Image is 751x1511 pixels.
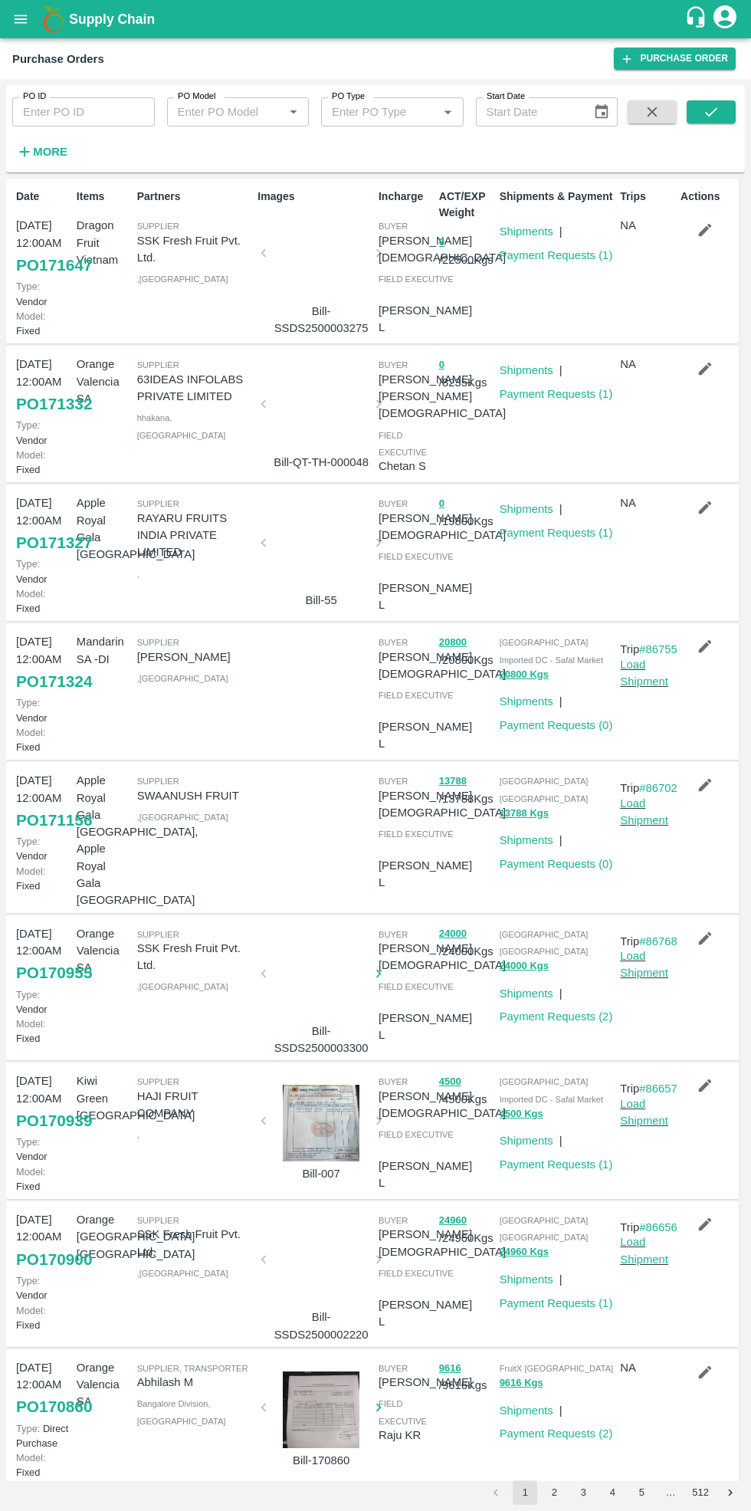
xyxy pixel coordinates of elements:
p: Fixed [16,864,71,893]
p: [PERSON_NAME] L [379,1296,472,1331]
div: customer-support [684,5,711,33]
button: 13788 [439,773,467,790]
p: Bill-170860 [270,1452,372,1469]
span: field executive [379,1399,427,1425]
span: Type: [16,558,40,570]
span: FruitX [GEOGRAPHIC_DATA] [500,1364,614,1373]
div: | [553,217,562,240]
p: [PERSON_NAME][DEMOGRAPHIC_DATA] [379,1088,506,1122]
span: Model: [16,310,45,322]
span: field executive [379,431,427,457]
a: Shipments [500,503,553,515]
span: field executive [379,274,454,284]
button: 4500 Kgs [500,1105,543,1123]
a: PO171647 [16,251,92,279]
div: | [553,1265,562,1288]
p: [PERSON_NAME] L [379,1158,472,1192]
p: Trips [620,189,674,205]
p: Vendor [16,418,71,447]
p: SSK Fresh Fruit Pvt. Ltd. [137,1226,252,1260]
span: field executive [379,982,454,991]
span: buyer [379,1364,408,1373]
p: [PERSON_NAME] L [379,718,472,753]
p: [PERSON_NAME][DEMOGRAPHIC_DATA] [379,940,506,974]
p: NA [620,1359,674,1376]
span: Supplier [137,499,179,508]
strong: More [33,146,67,158]
span: Model: [16,727,45,738]
p: [DATE] 12:00AM [16,772,71,806]
span: Type: [16,697,40,708]
span: , [137,1130,139,1139]
p: Orange Valencia SA [77,1359,131,1411]
p: / 13788 Kgs [439,772,494,807]
a: Shipments [500,834,553,846]
button: Choose date [587,97,616,126]
span: Model: [16,1018,45,1030]
span: , [GEOGRAPHIC_DATA] [137,674,228,683]
p: Mandarin SA -DI [77,633,131,668]
span: [GEOGRAPHIC_DATA] Imported DC - Safal Market [500,638,603,664]
div: | [553,687,562,710]
p: Orange Valencia SA [77,925,131,977]
span: Supplier [137,638,179,647]
p: [PERSON_NAME][DEMOGRAPHIC_DATA] [379,232,506,267]
a: PO171324 [16,668,92,695]
span: [GEOGRAPHIC_DATA] [GEOGRAPHIC_DATA] [500,777,589,803]
p: Fixed [16,1017,71,1046]
p: NA [620,217,674,234]
p: Date [16,189,71,205]
p: Fixed [16,1450,71,1480]
button: 24960 Kgs [500,1243,549,1261]
span: [GEOGRAPHIC_DATA] Imported DC - Safal Market [500,1077,603,1103]
button: 0 [439,234,444,251]
a: Supply Chain [69,8,684,30]
b: Supply Chain [69,11,155,27]
span: buyer [379,499,408,508]
span: buyer [379,222,408,231]
span: buyer [379,638,408,647]
p: Fixed [16,448,71,477]
a: PO171327 [16,529,92,557]
a: Shipments [500,1273,553,1286]
span: , [GEOGRAPHIC_DATA] [137,274,228,284]
p: Apple Royal Gala [GEOGRAPHIC_DATA], Apple Royal Gala [GEOGRAPHIC_DATA] [77,772,131,908]
button: 13788 Kgs [500,805,549,823]
a: Load Shipment [620,659,668,688]
p: Vendor [16,557,71,586]
p: [PERSON_NAME][DEMOGRAPHIC_DATA] [379,649,506,683]
a: Load Shipment [620,797,668,826]
a: Payment Requests (0) [500,858,613,870]
span: Type: [16,1275,40,1286]
p: Apple Royal Gala [GEOGRAPHIC_DATA] [77,494,131,563]
p: Orange [GEOGRAPHIC_DATA] [GEOGRAPHIC_DATA] [77,1211,131,1263]
label: PO ID [23,90,46,103]
p: Orange Valencia SA [77,356,131,407]
a: #86768 [639,935,677,948]
button: 20800 Kgs [500,666,549,684]
a: PO170955 [16,959,92,987]
span: field executive [379,552,454,561]
p: [PERSON_NAME] [379,1374,472,1391]
div: | [553,494,562,517]
button: 24000 Kgs [500,958,549,975]
p: [DATE] 12:00AM [16,1211,71,1246]
a: Payment Requests (1) [500,388,613,400]
span: buyer [379,1077,408,1086]
p: / 4500 Kgs [439,1072,494,1108]
label: Start Date [487,90,525,103]
span: buyer [379,1216,408,1225]
p: Trip [620,641,677,658]
a: Shipments [500,1135,553,1147]
a: Purchase Order [614,48,736,70]
a: Shipments [500,987,553,1000]
p: NA [620,494,674,511]
p: 63IDEAS INFOLABS PRIVATE LIMITED [137,371,252,406]
span: Type: [16,1423,40,1434]
span: field executive [379,1269,454,1278]
span: Supplier [137,222,179,231]
span: , [137,570,139,579]
p: SSK Fresh Fruit Pvt. Ltd. [137,232,252,267]
span: Type: [16,836,40,847]
span: field executive [379,691,454,700]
